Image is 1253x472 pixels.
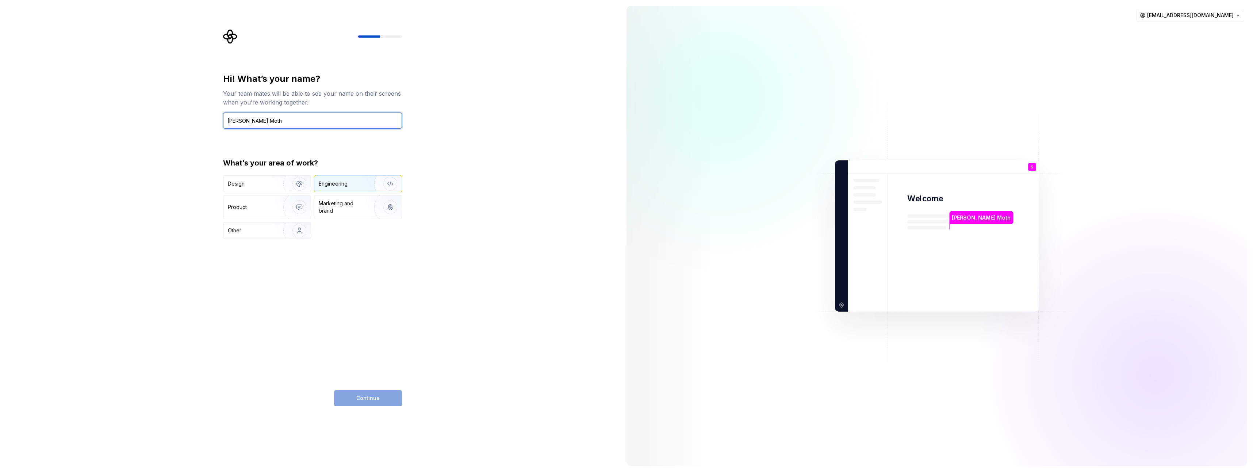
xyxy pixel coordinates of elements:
[223,89,402,107] div: Your team mates will be able to see your name on their screens when you’re working together.
[319,200,368,214] div: Marketing and brand
[223,29,238,44] svg: Supernova Logo
[228,180,245,187] div: Design
[223,158,402,168] div: What’s your area of work?
[1031,165,1033,169] p: S
[319,180,348,187] div: Engineering
[952,214,1011,222] p: [PERSON_NAME] Moth
[223,73,402,85] div: Hi! What’s your name?
[1147,12,1234,19] span: [EMAIL_ADDRESS][DOMAIN_NAME]
[228,203,247,211] div: Product
[228,227,241,234] div: Other
[907,193,943,204] p: Welcome
[1137,9,1244,22] button: [EMAIL_ADDRESS][DOMAIN_NAME]
[223,113,402,129] input: Verified by Zero Phishing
